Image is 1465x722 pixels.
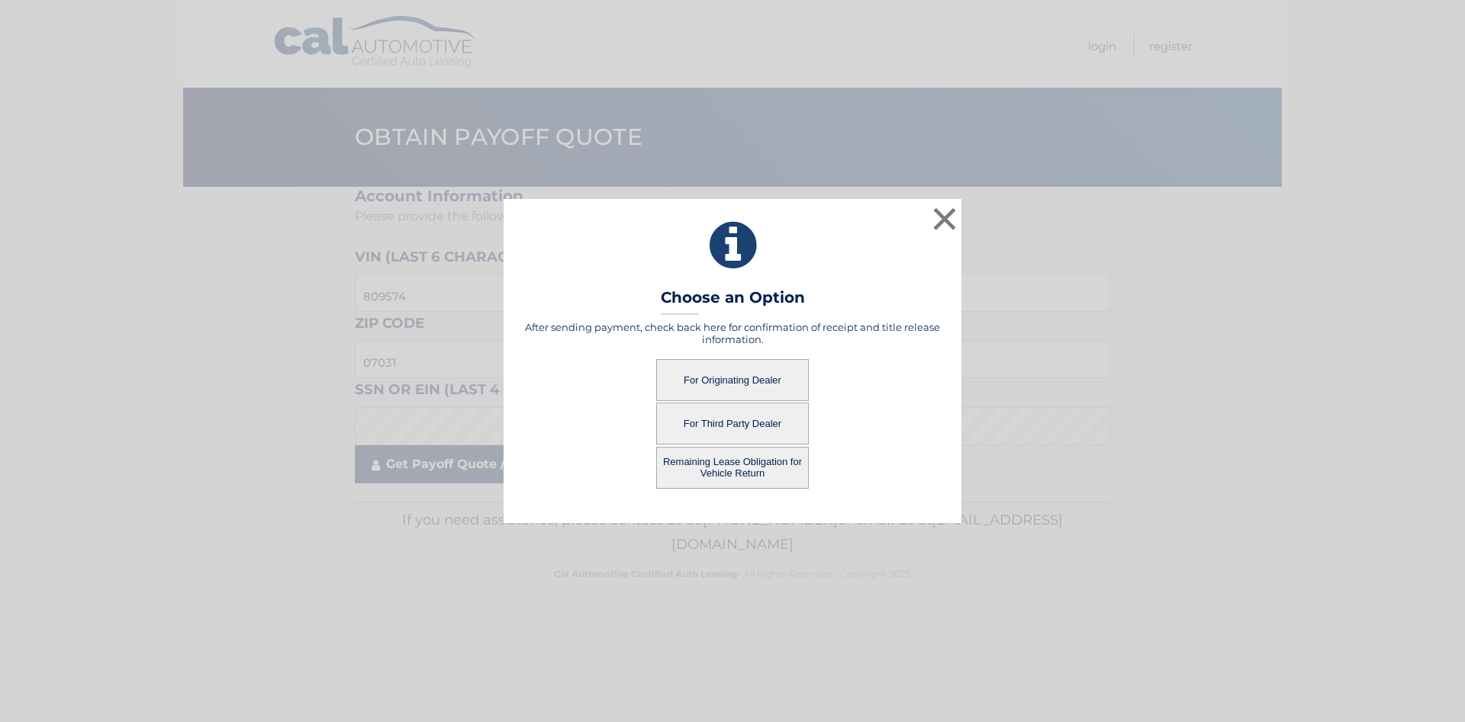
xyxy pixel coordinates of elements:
[656,447,809,489] button: Remaining Lease Obligation for Vehicle Return
[656,403,809,444] button: For Third Party Dealer
[523,321,942,345] h5: After sending payment, check back here for confirmation of receipt and title release information.
[929,204,960,234] button: ×
[656,359,809,401] button: For Originating Dealer
[661,288,805,315] h3: Choose an Option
